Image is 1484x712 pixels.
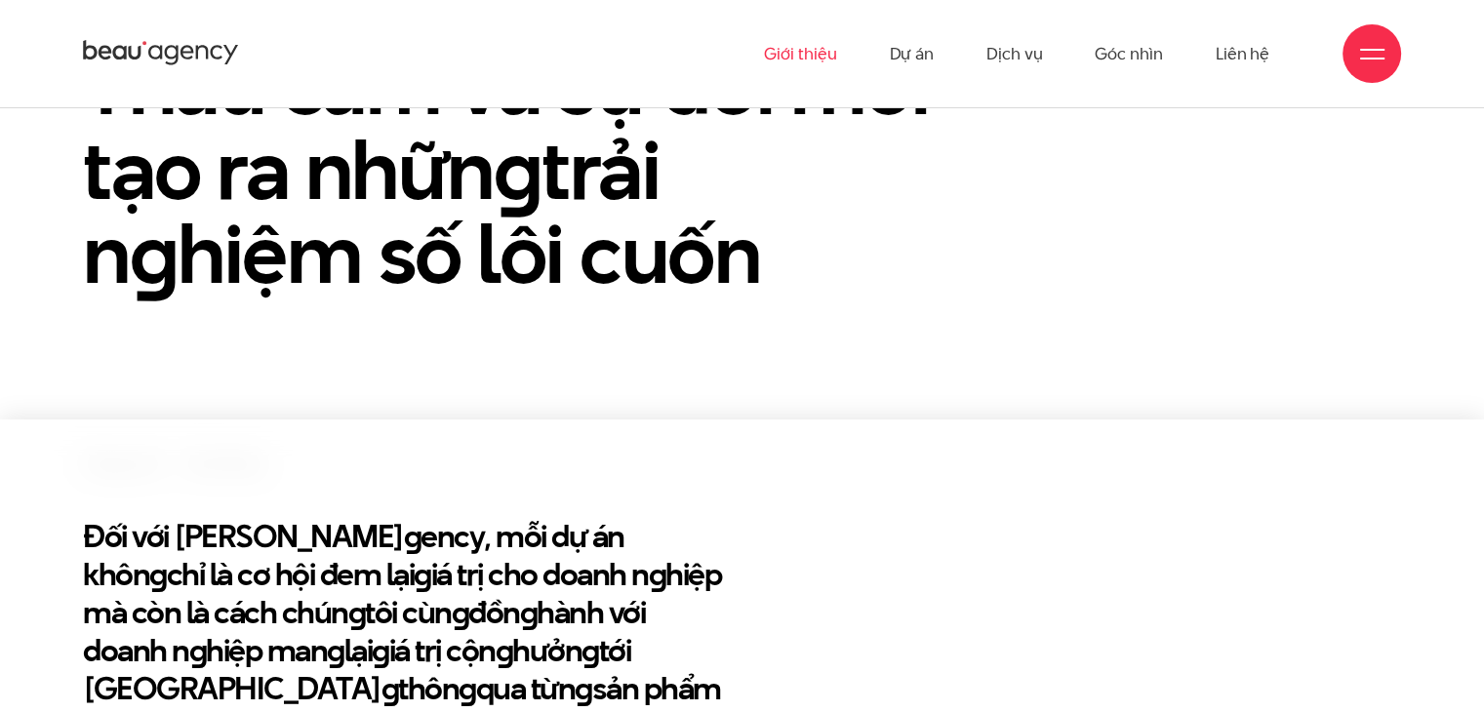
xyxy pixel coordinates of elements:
en: g [348,590,366,634]
en: g [189,628,207,672]
en: g [649,552,666,596]
en: g [459,666,476,710]
en: g [404,514,421,558]
en: g [496,628,513,672]
en: g [149,552,167,596]
en: g [452,590,469,634]
en: g [381,666,399,710]
en: g [520,590,538,634]
en: g [327,628,344,672]
h1: Thấu cảm và sự đổi mới tạo ra nhữn trải n hiệm số lôi cuốn [83,43,952,297]
en: g [582,628,599,672]
en: g [575,666,592,710]
en: g [494,111,542,227]
en: g [130,195,179,311]
en: g [372,628,389,672]
en: g [414,552,431,596]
